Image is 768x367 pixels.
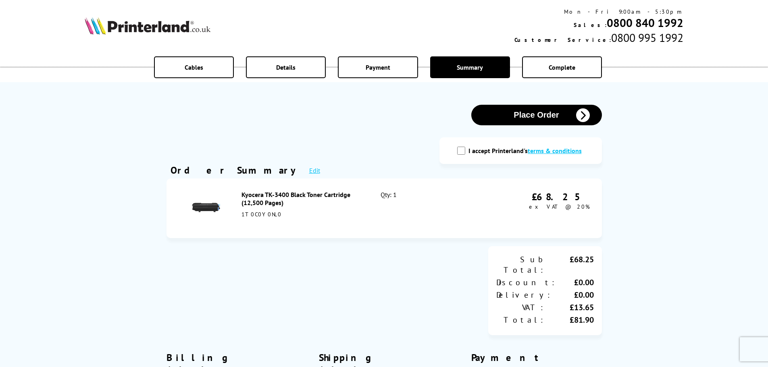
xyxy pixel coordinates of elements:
[552,290,594,300] div: £0.00
[545,254,594,275] div: £68.25
[241,191,363,207] div: Kyocera TK-3400 Black Toner Cartridge (12,500 Pages)
[185,63,203,71] span: Cables
[276,63,296,71] span: Details
[496,290,552,300] div: Delivery:
[549,63,575,71] span: Complete
[607,15,683,30] a: 0800 840 1992
[529,191,590,203] div: £68.25
[471,351,602,364] div: Payment
[241,211,363,218] div: 1T0C0Y0NL0
[381,191,464,226] div: Qty: 1
[545,315,594,325] div: £81.90
[514,36,611,44] span: Customer Service:
[309,166,320,174] a: Edit
[171,164,301,176] div: Order Summary
[468,147,586,155] label: I accept Printerland's
[192,193,220,222] img: Kyocera TK-3400 Black Toner Cartridge (12,500 Pages)
[611,30,683,45] span: 0800 995 1992
[85,17,210,35] img: Printerland Logo
[496,277,556,288] div: Discount:
[528,147,582,155] a: modal_tc
[366,63,390,71] span: Payment
[514,8,683,15] div: Mon - Fri 9:00am - 5:30pm
[574,21,607,29] span: Sales:
[556,277,594,288] div: £0.00
[496,302,545,313] div: VAT:
[471,105,602,125] button: Place Order
[529,203,590,210] span: ex VAT @ 20%
[457,63,483,71] span: Summary
[545,302,594,313] div: £13.65
[496,315,545,325] div: Total:
[496,254,545,275] div: Sub Total:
